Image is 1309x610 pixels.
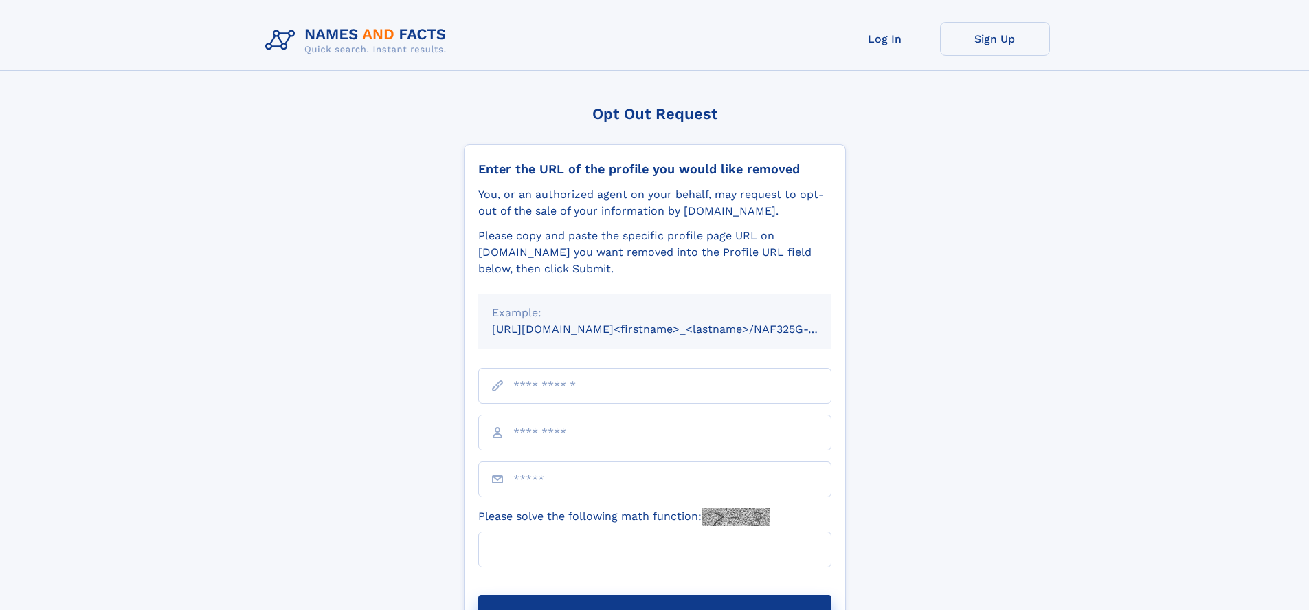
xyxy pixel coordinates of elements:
[260,22,458,59] img: Logo Names and Facts
[492,305,818,321] div: Example:
[478,508,770,526] label: Please solve the following math function:
[830,22,940,56] a: Log In
[478,186,831,219] div: You, or an authorized agent on your behalf, may request to opt-out of the sale of your informatio...
[478,162,831,177] div: Enter the URL of the profile you would like removed
[464,105,846,122] div: Opt Out Request
[940,22,1050,56] a: Sign Up
[478,228,831,277] div: Please copy and paste the specific profile page URL on [DOMAIN_NAME] you want removed into the Pr...
[492,323,858,336] small: [URL][DOMAIN_NAME]<firstname>_<lastname>/NAF325G-xxxxxxxx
